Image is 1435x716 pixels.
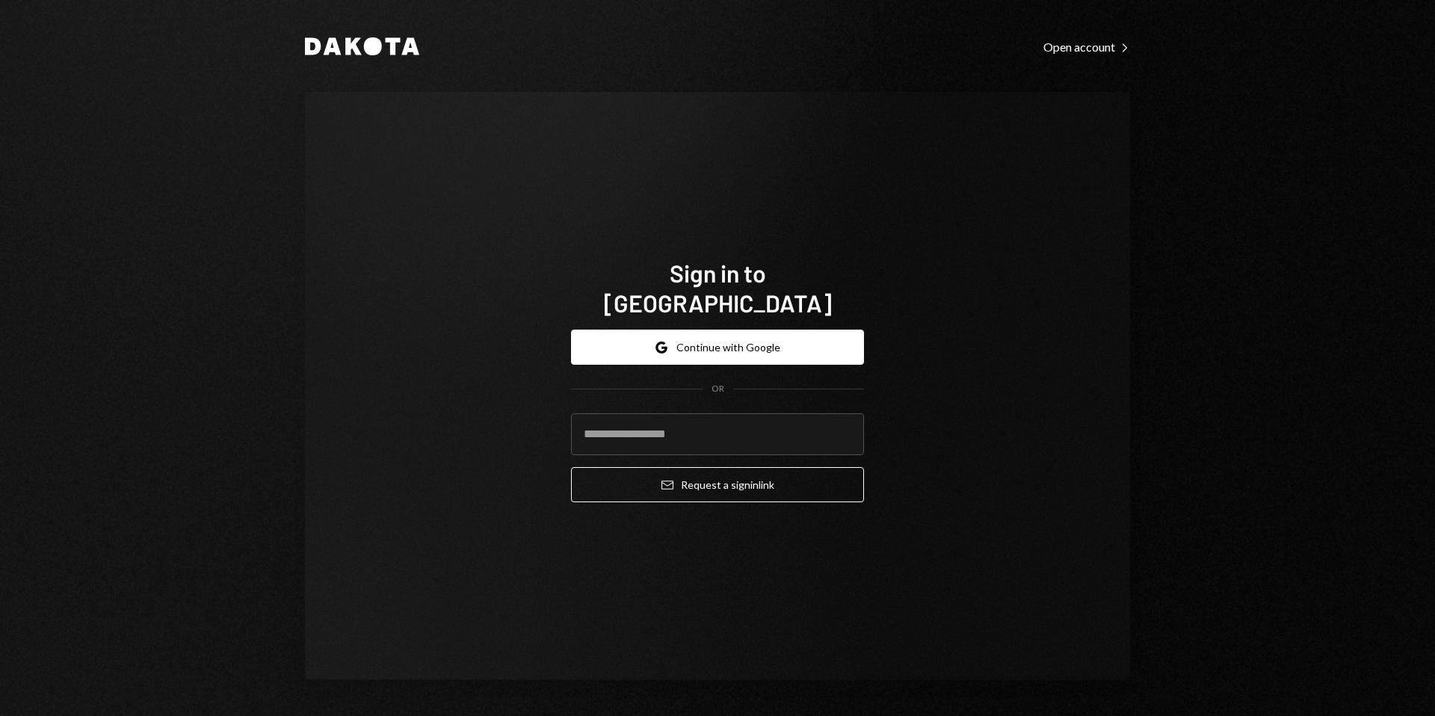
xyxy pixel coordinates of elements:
[571,467,864,502] button: Request a signinlink
[571,330,864,365] button: Continue with Google
[712,383,724,395] div: OR
[1043,38,1130,55] a: Open account
[1043,40,1130,55] div: Open account
[571,258,864,318] h1: Sign in to [GEOGRAPHIC_DATA]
